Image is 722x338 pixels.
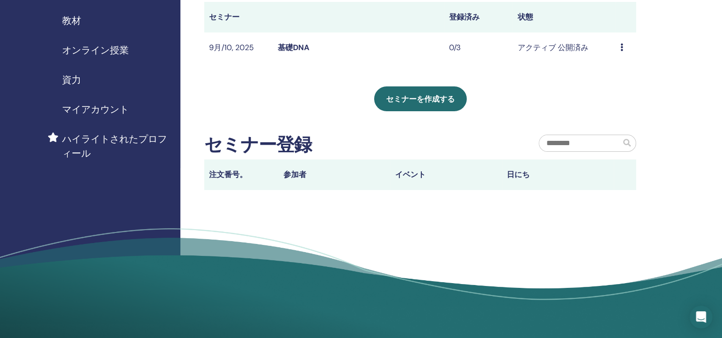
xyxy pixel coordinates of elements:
span: ハイライトされたプロフィール [62,132,173,160]
td: 9月/10, 2025 [204,32,273,63]
span: オンライン授業 [62,43,129,57]
td: アクティブ 公開済み [513,32,615,63]
a: セミナーを作成する [374,86,467,111]
span: マイアカウント [62,102,129,116]
th: 日にち [502,159,614,190]
th: 登録済み [444,2,513,32]
a: 基礎DNA [278,42,309,53]
th: 注文番号。 [204,159,279,190]
h2: セミナー登録 [204,134,312,156]
span: 資力 [62,73,81,87]
th: イベント [390,159,502,190]
th: セミナー [204,2,273,32]
th: 参加者 [279,159,390,190]
th: 状態 [513,2,615,32]
span: 教材 [62,13,81,28]
span: セミナーを作成する [386,94,455,104]
td: 0/3 [444,32,513,63]
div: Open Intercom Messenger [690,306,712,328]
